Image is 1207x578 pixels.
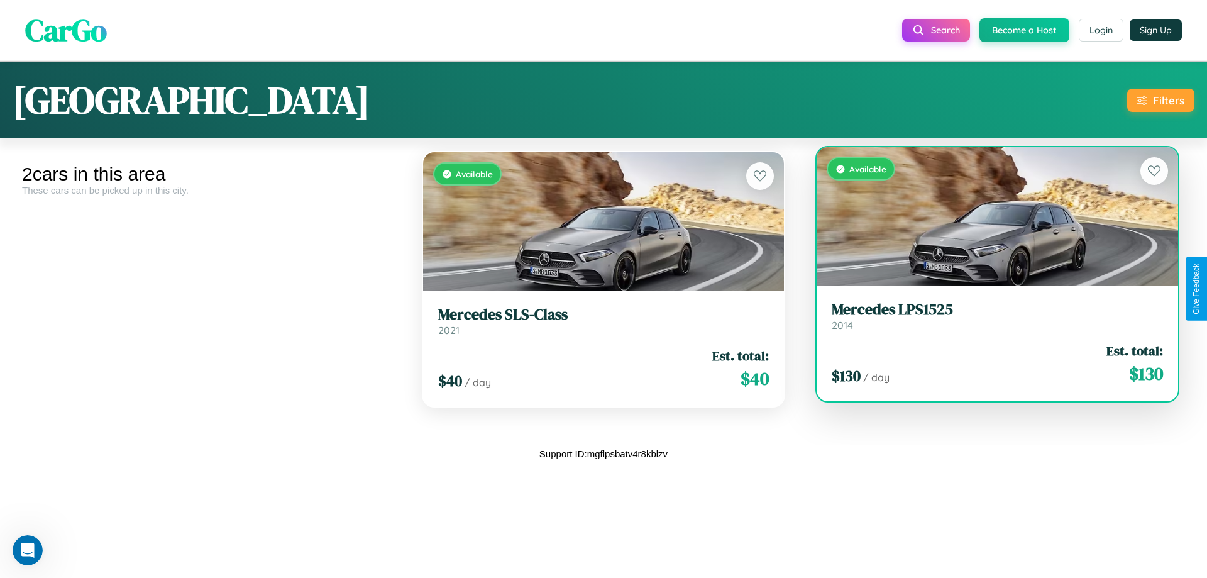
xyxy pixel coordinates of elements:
button: Become a Host [979,18,1069,42]
span: Available [456,169,493,179]
span: 2014 [832,319,853,331]
span: / day [465,376,491,389]
div: Give Feedback [1192,264,1201,314]
h3: Mercedes SLS-Class [438,306,769,324]
span: $ 130 [832,365,861,386]
span: CarGo [25,9,107,51]
button: Login [1079,19,1123,42]
div: 2 cars in this area [22,164,397,185]
div: These cars can be picked up in this city. [22,185,397,196]
span: $ 40 [438,370,462,391]
span: $ 40 [741,366,769,391]
a: Mercedes SLS-Class2021 [438,306,769,336]
p: Support ID: mgflpsbatv4r8kblzv [539,445,668,462]
button: Search [902,19,970,42]
span: Est. total: [712,347,769,365]
span: / day [863,371,890,384]
a: Mercedes LPS15252014 [832,301,1163,331]
h3: Mercedes LPS1525 [832,301,1163,319]
div: Filters [1153,94,1184,107]
iframe: Intercom live chat [13,535,43,565]
h1: [GEOGRAPHIC_DATA] [13,74,370,126]
button: Filters [1127,89,1194,112]
button: Sign Up [1130,19,1182,41]
span: 2021 [438,324,460,336]
span: Search [931,25,960,36]
span: $ 130 [1129,361,1163,386]
span: Est. total: [1106,342,1163,360]
span: Available [849,164,886,174]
